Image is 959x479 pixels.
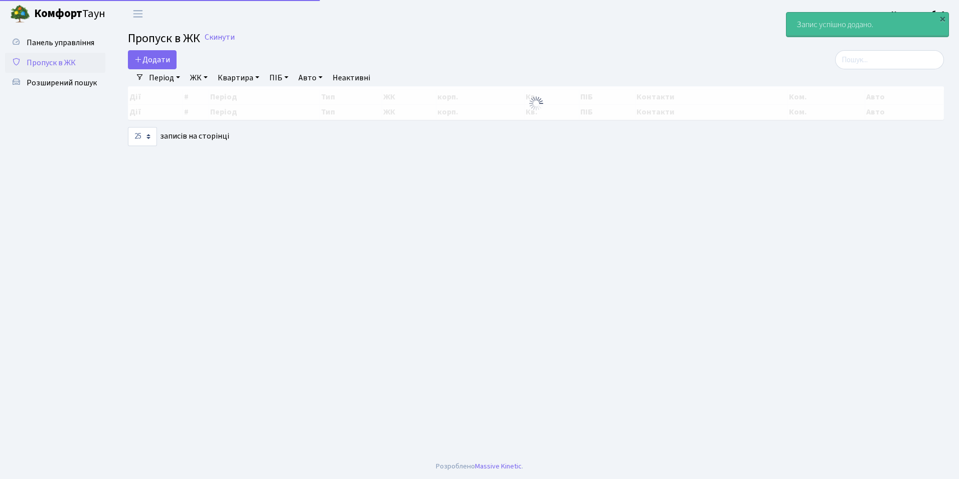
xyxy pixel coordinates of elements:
[214,69,263,86] a: Квартира
[27,77,97,88] span: Розширений пошук
[835,50,944,69] input: Пошук...
[475,461,522,471] a: Massive Kinetic
[5,73,105,93] a: Розширений пошук
[125,6,150,22] button: Переключити навігацію
[27,37,94,48] span: Панель управління
[145,69,184,86] a: Період
[891,9,947,20] b: Консьєрж б. 4.
[27,57,76,68] span: Пропуск в ЖК
[528,95,544,111] img: Обробка...
[128,127,157,146] select: записів на сторінці
[34,6,82,22] b: Комфорт
[134,54,170,65] span: Додати
[891,8,947,20] a: Консьєрж б. 4.
[265,69,292,86] a: ПІБ
[10,4,30,24] img: logo.png
[786,13,948,37] div: Запис успішно додано.
[34,6,105,23] span: Таун
[205,33,235,42] a: Скинути
[128,30,200,47] span: Пропуск в ЖК
[186,69,212,86] a: ЖК
[5,53,105,73] a: Пропуск в ЖК
[937,14,947,24] div: ×
[128,127,229,146] label: записів на сторінці
[5,33,105,53] a: Панель управління
[329,69,374,86] a: Неактивні
[294,69,327,86] a: Авто
[128,50,177,69] a: Додати
[436,461,523,472] div: Розроблено .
